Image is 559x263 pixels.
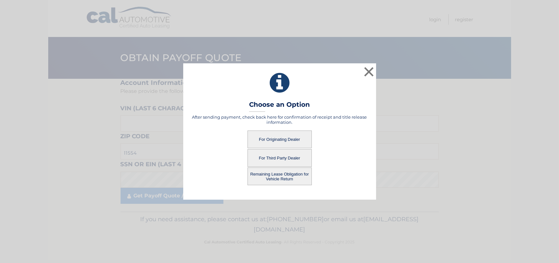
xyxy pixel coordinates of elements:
button: For Third Party Dealer [248,149,312,167]
button: × [363,65,375,78]
button: For Originating Dealer [248,131,312,148]
h5: After sending payment, check back here for confirmation of receipt and title release information. [191,114,368,125]
button: Remaining Lease Obligation for Vehicle Return [248,168,312,185]
h3: Choose an Option [249,101,310,112]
